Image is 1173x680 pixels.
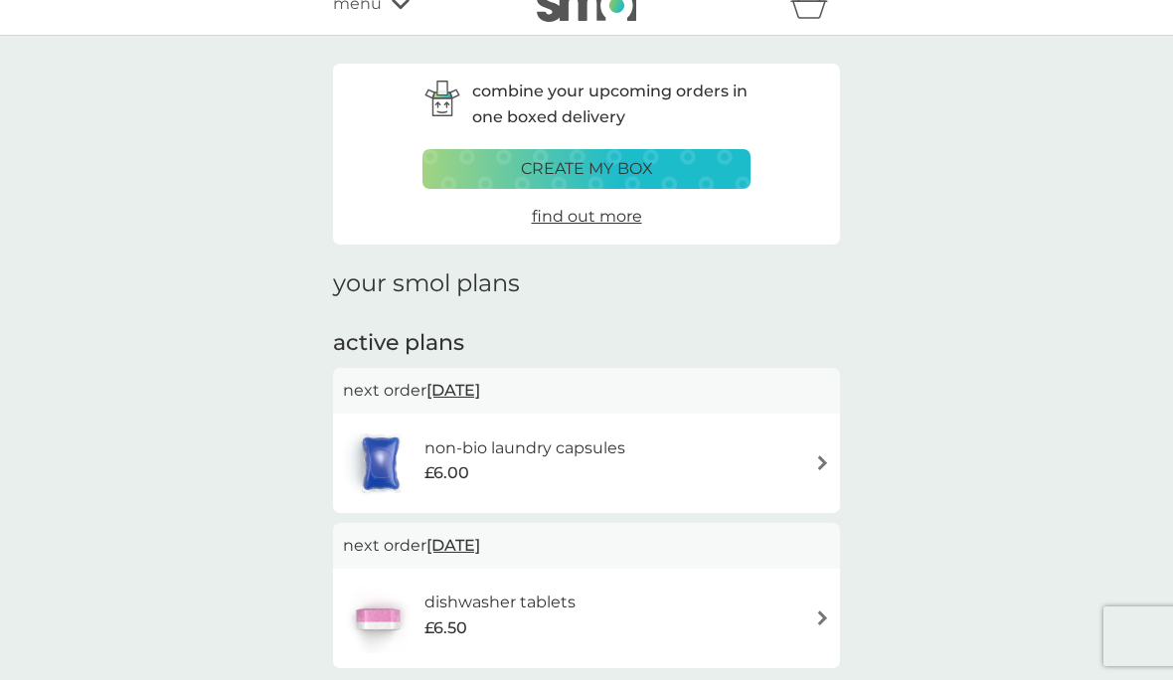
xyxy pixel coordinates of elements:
[532,207,642,226] span: find out more
[343,584,413,653] img: dishwasher tablets
[343,378,830,404] p: next order
[472,79,751,129] p: combine your upcoming orders in one boxed delivery
[424,435,625,461] h6: non-bio laundry capsules
[422,149,751,189] button: create my box
[343,533,830,559] p: next order
[424,615,467,641] span: £6.50
[426,371,480,410] span: [DATE]
[343,428,419,498] img: non-bio laundry capsules
[815,455,830,470] img: arrow right
[532,204,642,230] a: find out more
[815,610,830,625] img: arrow right
[424,590,576,615] h6: dishwasher tablets
[333,328,840,359] h2: active plans
[333,269,840,298] h1: your smol plans
[424,460,469,486] span: £6.00
[521,156,653,182] p: create my box
[426,526,480,565] span: [DATE]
